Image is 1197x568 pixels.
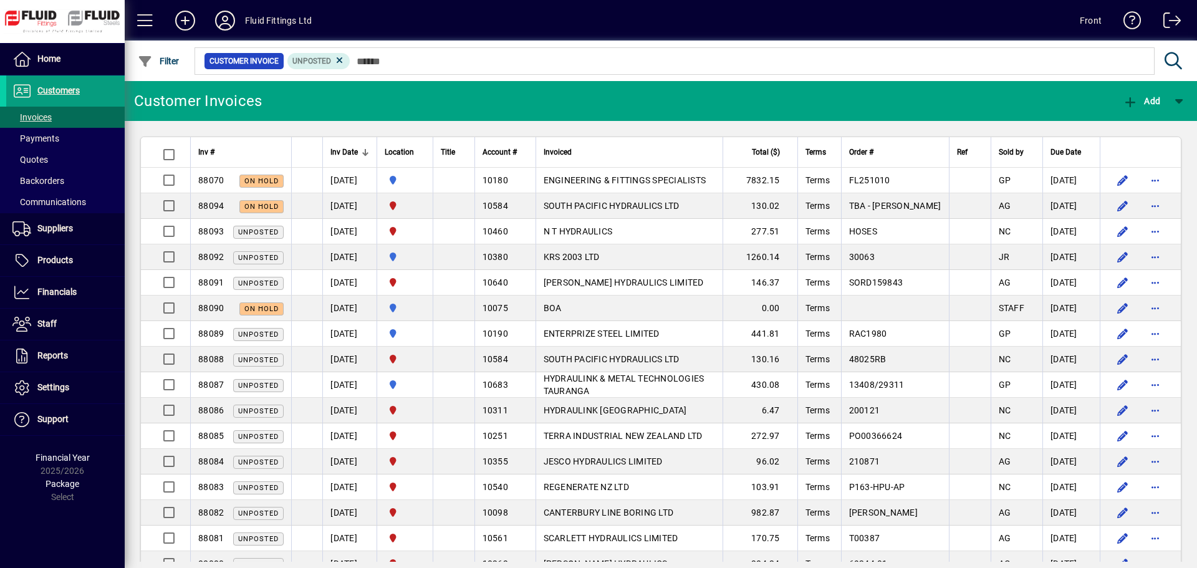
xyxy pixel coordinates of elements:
span: Unposted [238,407,279,415]
button: Edit [1113,247,1133,267]
span: 88094 [198,201,224,211]
span: CHRISTCHURCH [385,403,425,417]
td: 130.16 [723,347,797,372]
a: Staff [6,309,125,340]
td: 272.97 [723,423,797,449]
span: [PERSON_NAME] [849,508,918,517]
span: NC [999,354,1011,364]
span: Staff [37,319,57,329]
td: [DATE] [322,244,377,270]
span: 88092 [198,252,224,262]
span: TERRA INDUSTRIAL NEW ZEALAND LTD [544,431,703,441]
span: ENTERPRIZE STEEL LIMITED [544,329,660,339]
span: STAFF [999,303,1024,313]
span: Customer Invoice [209,55,279,67]
span: Terms [805,226,830,236]
span: Home [37,54,60,64]
button: Add [1120,90,1163,112]
span: Add [1123,96,1160,106]
td: [DATE] [322,219,377,244]
span: 10561 [483,533,508,543]
span: Settings [37,382,69,392]
span: Terms [805,456,830,466]
span: 10311 [483,405,508,415]
a: Invoices [6,107,125,128]
td: [DATE] [322,474,377,500]
span: 88081 [198,533,224,543]
span: 88091 [198,277,224,287]
td: [DATE] [1042,372,1100,398]
td: [DATE] [1042,193,1100,219]
div: Total ($) [731,145,791,159]
div: Location [385,145,425,159]
span: SORD159843 [849,277,903,287]
span: Customers [37,85,80,95]
span: AUCKLAND [385,378,425,392]
td: 146.37 [723,270,797,296]
span: TBA - [PERSON_NAME] [849,201,941,211]
span: 10098 [483,508,508,517]
td: 982.87 [723,500,797,526]
span: HOSES [849,226,877,236]
span: Unposted [238,254,279,262]
td: [DATE] [322,500,377,526]
span: 88084 [198,456,224,466]
button: Edit [1113,196,1133,216]
span: Communications [12,197,86,207]
a: Suppliers [6,213,125,244]
span: 88090 [198,303,224,313]
button: Edit [1113,298,1133,318]
td: 103.91 [723,474,797,500]
span: 88082 [198,508,224,517]
span: HYDRAULINK [GEOGRAPHIC_DATA] [544,405,687,415]
a: Quotes [6,149,125,170]
a: Reports [6,340,125,372]
span: 13408/29311 [849,380,905,390]
td: [DATE] [322,270,377,296]
td: [DATE] [1042,398,1100,423]
a: Financials [6,277,125,308]
span: Unposted [238,433,279,441]
td: 96.02 [723,449,797,474]
span: NC [999,431,1011,441]
span: PO00366624 [849,431,903,441]
button: More options [1145,324,1165,344]
div: Front [1080,11,1102,31]
mat-chip: Customer Invoice Status: Unposted [287,53,350,69]
td: [DATE] [322,321,377,347]
span: CANTERBURY LINE BORING LTD [544,508,674,517]
span: Unposted [238,484,279,492]
span: Unposted [238,509,279,517]
td: [DATE] [1042,500,1100,526]
span: AG [999,277,1011,287]
span: AG [999,201,1011,211]
span: 210871 [849,456,880,466]
div: Fluid Fittings Ltd [245,11,312,31]
button: Edit [1113,349,1133,369]
a: Logout [1154,2,1181,43]
td: [DATE] [322,449,377,474]
span: Due Date [1050,145,1081,159]
span: Unposted [238,382,279,390]
td: 430.08 [723,372,797,398]
span: 10075 [483,303,508,313]
span: FL251010 [849,175,890,185]
button: More options [1145,528,1165,548]
span: SOUTH PACIFIC HYDRAULICS LTD [544,354,680,364]
span: NC [999,226,1011,236]
span: CHRISTCHURCH [385,224,425,238]
span: 10460 [483,226,508,236]
span: 200121 [849,405,880,415]
button: More options [1145,400,1165,420]
span: 10355 [483,456,508,466]
a: Settings [6,372,125,403]
span: CHRISTCHURCH [385,199,425,213]
td: [DATE] [322,347,377,372]
td: [DATE] [322,423,377,449]
span: Order # [849,145,873,159]
span: Inv Date [330,145,358,159]
span: Terms [805,380,830,390]
span: Terms [805,145,826,159]
td: [DATE] [1042,474,1100,500]
span: 30063 [849,252,875,262]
